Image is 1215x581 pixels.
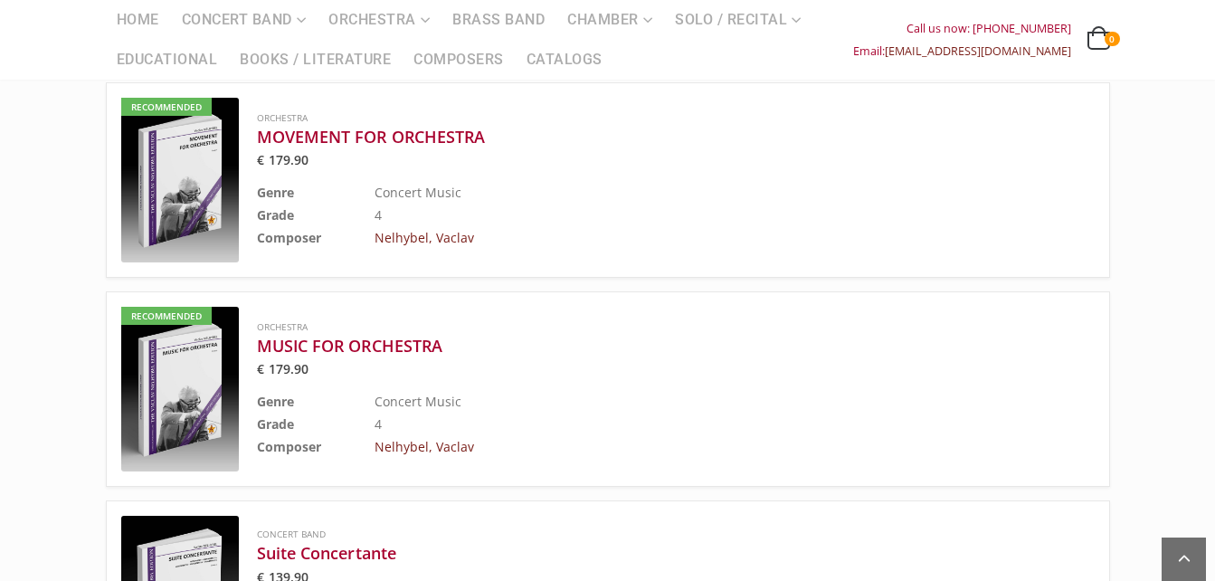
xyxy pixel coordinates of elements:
b: Grade [257,206,294,224]
a: [EMAIL_ADDRESS][DOMAIN_NAME] [885,43,1071,59]
span: € [257,360,264,377]
a: Nelhybel, Vaclav [375,438,474,455]
a: MUSIC FOR ORCHESTRA [257,335,1004,357]
b: Grade [257,415,294,433]
span: € [257,151,264,168]
td: Concert Music [375,181,1004,204]
a: Orchestra [257,111,308,124]
div: Email: [853,40,1071,62]
td: Concert Music [375,390,1004,413]
b: Composer [257,229,321,246]
a: MOVEMENT FOR ORCHESTRA [257,126,1004,148]
a: Nelhybel, Vaclav [375,229,474,246]
td: 4 [375,204,1004,226]
div: Call us now: [PHONE_NUMBER] [853,17,1071,40]
a: Composers [403,40,515,80]
a: Orchestra [257,320,308,333]
a: Recommended [121,307,239,471]
a: Catalogs [516,40,613,80]
div: Recommended [121,307,212,325]
b: Composer [257,438,321,455]
b: Genre [257,184,294,201]
a: Books / Literature [229,40,402,80]
a: Educational [106,40,229,80]
a: Suite Concertante [257,542,1004,564]
a: Concert Band [257,528,326,540]
span: 0 [1105,32,1119,46]
bdi: 179.90 [257,151,309,168]
div: Recommended [121,98,212,116]
bdi: 179.90 [257,360,309,377]
td: 4 [375,413,1004,435]
a: Recommended [121,98,239,262]
b: Genre [257,393,294,410]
